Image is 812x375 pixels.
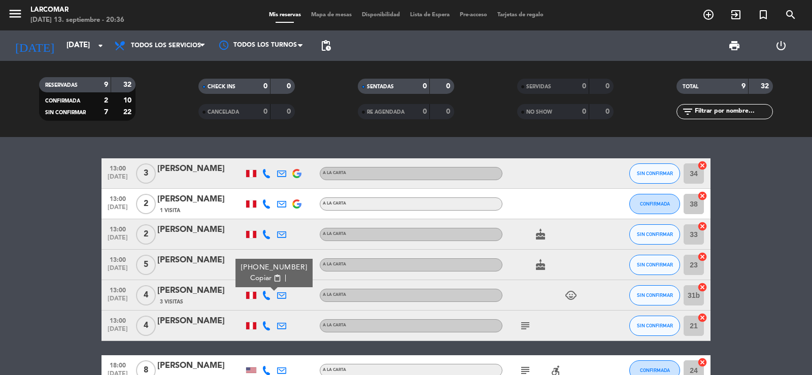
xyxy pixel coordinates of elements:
[775,40,787,52] i: power_settings_new
[104,97,108,104] strong: 2
[697,160,707,171] i: cancel
[131,42,201,49] span: Todos los servicios
[640,367,670,373] span: CONFIRMADA
[323,293,346,297] span: A la carta
[157,223,244,236] div: [PERSON_NAME]
[157,254,244,267] div: [PERSON_NAME]
[136,224,156,245] span: 2
[730,9,742,21] i: exit_to_app
[263,108,267,115] strong: 0
[250,273,281,284] button: Copiarcontent_paste
[136,316,156,336] span: 4
[605,108,612,115] strong: 0
[455,12,492,18] span: Pre-acceso
[105,326,130,337] span: [DATE]
[105,162,130,174] span: 13:00
[492,12,549,18] span: Tarjetas de regalo
[697,357,707,367] i: cancel
[136,194,156,214] span: 2
[292,169,301,178] img: google-logo.png
[105,359,130,370] span: 18:00
[285,273,287,284] span: |
[105,265,130,277] span: [DATE]
[367,110,404,115] span: RE AGENDADA
[534,259,547,271] i: cake
[241,262,308,273] div: [PHONE_NUMBER]
[323,171,346,175] span: A la carta
[287,83,293,90] strong: 0
[697,252,707,262] i: cancel
[306,12,357,18] span: Mapa de mesas
[287,108,293,115] strong: 0
[208,110,239,115] span: CANCELADA
[30,5,124,15] div: Larcomar
[320,40,332,52] span: pending_actions
[157,193,244,206] div: [PERSON_NAME]
[629,255,680,275] button: SIN CONFIRMAR
[423,108,427,115] strong: 0
[582,108,586,115] strong: 0
[446,83,452,90] strong: 0
[565,289,577,301] i: child_care
[446,108,452,115] strong: 0
[423,83,427,90] strong: 0
[323,262,346,266] span: A la carta
[637,231,673,237] span: SIN CONFIRMAR
[157,359,244,372] div: [PERSON_NAME]
[697,191,707,201] i: cancel
[94,40,107,52] i: arrow_drop_down
[741,83,746,90] strong: 9
[160,298,183,306] span: 3 Visitas
[8,35,61,57] i: [DATE]
[640,201,670,207] span: CONFIRMADA
[697,221,707,231] i: cancel
[123,81,133,88] strong: 32
[323,323,346,327] span: A la carta
[629,163,680,184] button: SIN CONFIRMAR
[367,84,394,89] span: SENTADAS
[637,262,673,267] span: SIN CONFIRMAR
[105,174,130,185] span: [DATE]
[123,109,133,116] strong: 22
[136,163,156,184] span: 3
[157,284,244,297] div: [PERSON_NAME]
[105,204,130,216] span: [DATE]
[702,9,715,21] i: add_circle_outline
[123,97,133,104] strong: 10
[263,83,267,90] strong: 0
[757,9,769,21] i: turned_in_not
[637,323,673,328] span: SIN CONFIRMAR
[274,275,281,282] span: content_paste
[30,15,124,25] div: [DATE] 13. septiembre - 20:36
[104,109,108,116] strong: 7
[105,284,130,295] span: 13:00
[526,84,551,89] span: SERVIDAS
[605,83,612,90] strong: 0
[637,292,673,298] span: SIN CONFIRMAR
[157,162,244,176] div: [PERSON_NAME]
[629,194,680,214] button: CONFIRMADA
[637,171,673,176] span: SIN CONFIRMAR
[323,368,346,372] span: A la carta
[629,285,680,305] button: SIN CONFIRMAR
[682,106,694,118] i: filter_list
[697,282,707,292] i: cancel
[105,234,130,246] span: [DATE]
[683,84,698,89] span: TOTAL
[8,6,23,21] i: menu
[519,320,531,332] i: subject
[105,192,130,204] span: 13:00
[323,201,346,206] span: A la carta
[323,232,346,236] span: A la carta
[405,12,455,18] span: Lista de Espera
[105,295,130,307] span: [DATE]
[357,12,405,18] span: Disponibilidad
[728,40,740,52] span: print
[629,316,680,336] button: SIN CONFIRMAR
[160,207,180,215] span: 1 Visita
[694,106,772,117] input: Filtrar por nombre...
[526,110,552,115] span: NO SHOW
[761,83,771,90] strong: 32
[105,253,130,265] span: 13:00
[45,110,86,115] span: SIN CONFIRMAR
